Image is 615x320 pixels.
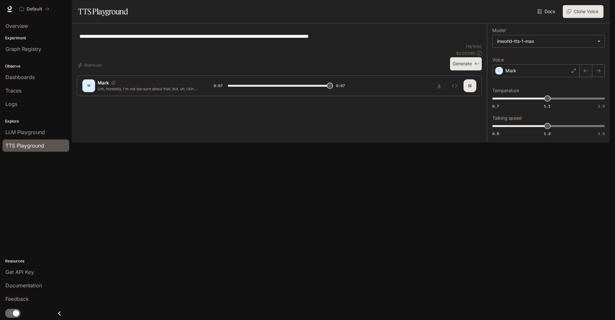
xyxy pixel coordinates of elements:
p: ⌘⏎ [474,62,479,66]
p: Voice [492,58,504,62]
p: Mark [505,68,516,74]
p: 119 / 1000 [466,44,482,49]
span: 0:07 [214,83,223,89]
p: Um, honestly, I'm not too sure about that, but, uh, I kinda remember hearing something about it o... [98,86,198,92]
span: 0.5 [492,131,499,136]
p: Model [492,28,505,33]
button: All workspaces [17,3,52,15]
span: 1.1 [544,103,551,109]
p: Mark [98,80,109,86]
span: 1.5 [598,131,605,136]
p: Talking speed [492,116,522,120]
button: Clone Voice [563,5,603,18]
span: 0:07 [336,83,345,89]
p: $ 0.001190 [456,51,475,56]
a: Docs [536,5,558,18]
button: Generate⌘⏎ [450,57,482,70]
button: Download audio [433,79,446,92]
div: M [84,81,94,91]
span: 0.7 [492,103,499,109]
div: inworld-tts-1-max [493,35,604,47]
button: Copy Voice ID [109,81,118,85]
p: Temperature [492,88,519,93]
h1: TTS Playground [78,5,128,18]
button: Inspect [448,79,461,92]
div: inworld-tts-1-max [497,38,594,44]
span: 1.0 [544,131,551,136]
p: Default [27,6,42,12]
span: 1.5 [598,103,605,109]
button: Shortcuts [77,60,104,70]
